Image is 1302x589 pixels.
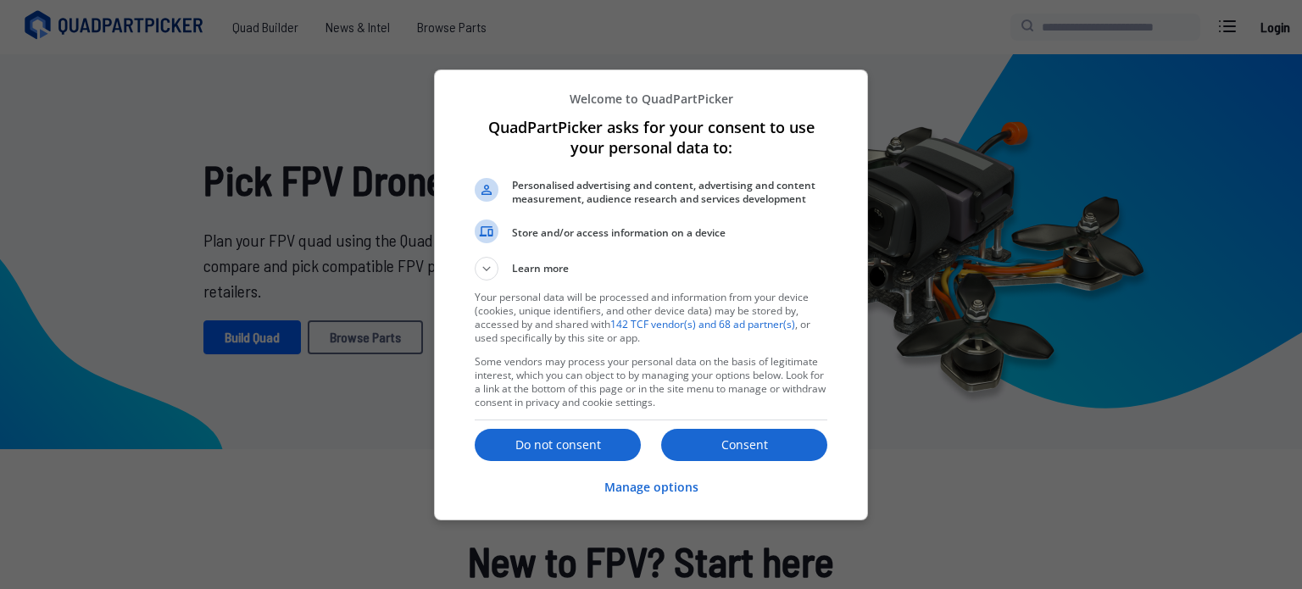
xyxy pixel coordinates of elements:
[475,429,641,461] button: Do not consent
[434,69,868,520] div: QuadPartPicker asks for your consent to use your personal data to:
[661,429,827,461] button: Consent
[604,470,698,506] button: Manage options
[475,117,827,158] h1: QuadPartPicker asks for your consent to use your personal data to:
[512,226,827,240] span: Store and/or access information on a device
[512,179,827,206] span: Personalised advertising and content, advertising and content measurement, audience research and ...
[512,261,569,281] span: Learn more
[475,291,827,345] p: Your personal data will be processed and information from your device (cookies, unique identifier...
[475,91,827,107] p: Welcome to QuadPartPicker
[661,436,827,453] p: Consent
[475,257,827,281] button: Learn more
[604,479,698,496] p: Manage options
[610,317,795,331] a: 142 TCF vendor(s) and 68 ad partner(s)
[475,355,827,409] p: Some vendors may process your personal data on the basis of legitimate interest, which you can ob...
[475,436,641,453] p: Do not consent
